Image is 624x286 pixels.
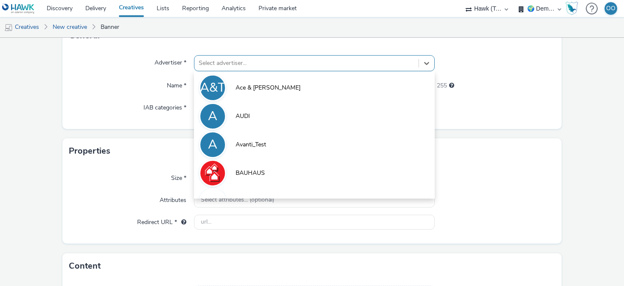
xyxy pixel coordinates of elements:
[236,197,303,206] span: Chef & [PERSON_NAME]
[201,196,274,204] span: Select attributes... (optional)
[200,76,225,100] div: A&T
[200,189,225,214] img: Chef & Brewer
[134,215,190,227] label: Redirect URL *
[208,104,217,128] div: A
[163,78,190,90] label: Name *
[168,171,190,182] label: Size *
[200,161,225,185] img: BAUHAUS
[236,169,265,177] span: BAUHAUS
[449,81,454,90] div: Maximum 255 characters
[194,215,435,230] input: url...
[156,193,190,205] label: Attributes
[565,2,578,15] img: Hawk Academy
[437,81,447,90] span: 255
[565,2,582,15] a: Hawk Academy
[236,112,250,121] span: AUDI
[151,55,190,67] label: Advertiser *
[69,260,101,272] h3: Content
[48,17,91,37] a: New creative
[2,3,35,14] img: undefined Logo
[177,218,186,227] div: URL will be used as a validation URL with some SSPs and it will be the redirection URL of your cr...
[96,17,124,37] a: Banner
[236,140,266,149] span: Avanti_Test
[606,2,616,15] div: OO
[69,145,110,157] h3: Properties
[236,84,301,92] span: Ace & [PERSON_NAME]
[208,133,217,157] div: A
[140,100,190,112] label: IAB categories *
[4,23,13,32] img: mobile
